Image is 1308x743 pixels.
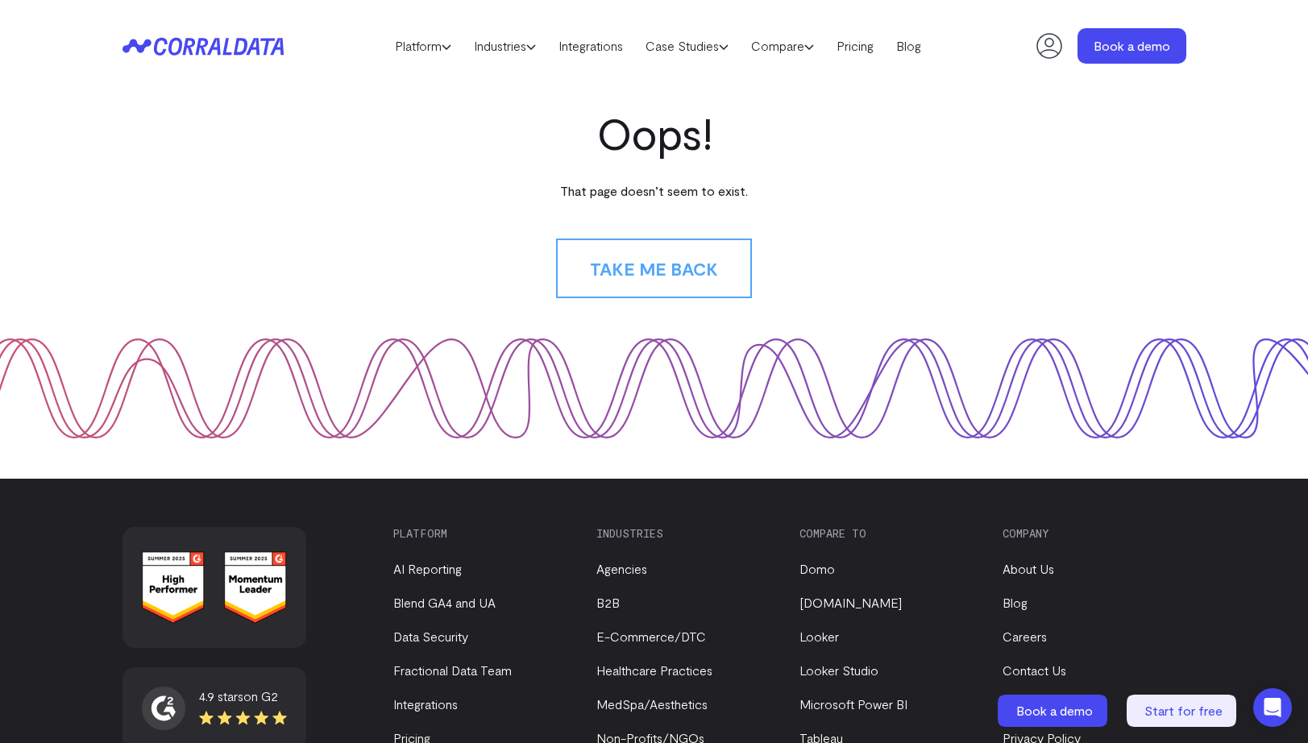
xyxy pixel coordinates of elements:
[393,595,496,610] a: Blend GA4 and UA
[1016,703,1093,718] span: Book a demo
[799,696,907,712] a: Microsoft Power BI
[1144,703,1223,718] span: Start for free
[384,34,463,58] a: Platform
[596,629,706,644] a: E-Commerce/DTC
[1003,595,1028,610] a: Blog
[393,662,512,678] a: Fractional Data Team
[799,527,975,540] h3: Compare to
[998,695,1111,727] a: Book a demo
[1253,688,1292,727] div: Open Intercom Messenger
[142,687,287,730] a: 4.9 starson G2
[799,629,839,644] a: Looker
[596,561,647,576] a: Agencies
[1003,527,1178,540] h3: Company
[825,34,885,58] a: Pricing
[740,34,825,58] a: Compare
[799,662,878,678] a: Looker Studio
[634,34,740,58] a: Case Studies
[243,688,278,704] span: on G2
[393,527,569,540] h3: Platform
[1003,662,1066,678] a: Contact Us
[799,561,835,576] a: Domo
[1078,28,1186,64] a: Book a demo
[1003,629,1047,644] a: Careers
[393,629,468,644] a: Data Security
[199,687,287,706] div: 4.9 stars
[463,34,547,58] a: Industries
[1127,695,1239,727] a: Start for free
[799,595,902,610] a: [DOMAIN_NAME]
[393,561,462,576] a: AI Reporting
[1003,561,1054,576] a: About Us
[393,696,458,712] a: Integrations
[547,34,634,58] a: Integrations
[596,662,712,678] a: Healthcare Practices
[556,239,752,298] a: Take me back
[596,595,620,610] a: B2B
[596,527,772,540] h3: Industries
[596,696,708,712] a: MedSpa/Aesthetics
[885,34,932,58] a: Blog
